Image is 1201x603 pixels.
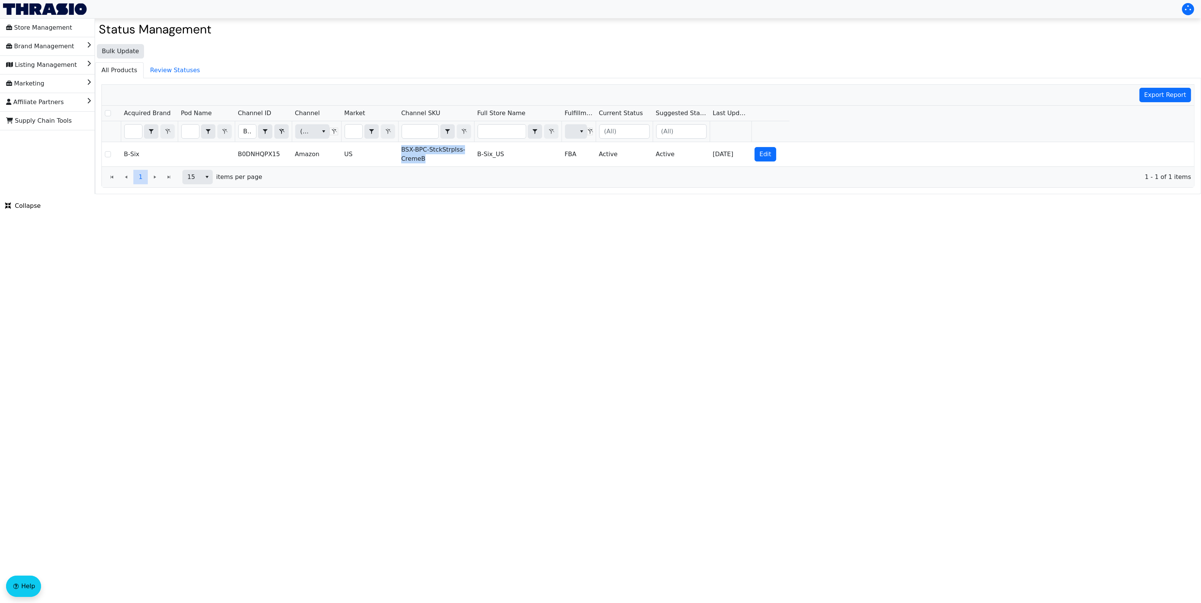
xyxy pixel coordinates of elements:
h2: Status Management [99,22,1197,36]
button: Bulk Update [97,44,144,59]
span: Store Management [6,22,72,34]
span: Export Report [1144,90,1187,100]
span: Last Update [713,109,748,118]
img: Thrasio Logo [3,3,87,15]
span: Acquired Brand [124,109,171,118]
span: Help [21,582,35,591]
td: B0DNHQPX15 [235,142,292,166]
span: Choose Operator [528,124,542,139]
span: 1 - 1 of 1 items [268,173,1191,182]
span: Bulk Update [102,47,139,56]
span: Choose Operator [440,124,455,139]
button: Export Report [1139,88,1192,102]
th: Filter [474,121,562,142]
button: select [258,125,272,138]
th: Filter [235,121,292,142]
button: select [365,125,378,138]
input: Filter [239,125,256,138]
span: (All) [300,127,312,136]
span: Channel SKU [401,109,440,118]
span: Review Statuses [144,63,206,78]
input: Select Row [105,110,111,116]
input: (All) [600,125,649,138]
span: Collapse [5,201,41,210]
button: select [201,170,212,184]
span: Choose Operator [201,124,215,139]
span: Market [344,109,365,118]
input: Filter [402,125,438,138]
span: 15 [187,173,197,182]
input: Filter [125,125,142,138]
span: Marketing [6,78,44,90]
button: select [441,125,454,138]
input: Filter [345,125,362,138]
span: Listing Management [6,59,77,71]
span: Affiliate Partners [6,96,64,108]
button: select [144,125,158,138]
td: BSX-BPC-StckStrplss-CremeB [398,142,474,166]
span: Edit [760,150,771,159]
th: Filter [398,121,474,142]
div: Page 1 of 1 [102,166,1194,187]
td: FBA [562,142,596,166]
td: Active [653,142,710,166]
span: 1 [139,173,142,182]
span: Choose Operator [364,124,379,139]
td: B-Six_US [474,142,562,166]
span: Choose Operator [144,124,158,139]
button: select [201,125,215,138]
span: Suggested Status [656,109,707,118]
span: Supply Chain Tools [6,115,72,127]
span: Channel [295,109,320,118]
span: items per page [216,173,262,182]
td: [DATE] [710,142,752,166]
td: US [341,142,398,166]
td: Amazon [292,142,341,166]
th: Filter [653,121,710,142]
input: (All) [657,125,706,138]
th: Filter [596,121,653,142]
input: Filter [182,125,199,138]
button: Clear [274,124,289,139]
button: Edit [755,147,776,161]
span: Current Status [599,109,643,118]
td: B-Six [121,142,178,166]
span: Choose Operator [258,124,272,139]
span: Fulfillment [565,109,593,118]
button: select [318,125,329,138]
button: Page 1 [133,170,148,184]
span: Brand Management [6,40,74,52]
span: Pod Name [181,109,212,118]
td: Active [596,142,653,166]
span: Page size [182,170,213,184]
input: Select Row [105,151,111,157]
span: All Products [95,63,143,78]
th: Filter [178,121,235,142]
span: Full Store Name [477,109,525,118]
th: Filter [562,121,596,142]
th: Filter [121,121,178,142]
th: Filter [292,121,341,142]
span: Channel ID [238,109,271,118]
button: Help floatingactionbutton [6,576,41,597]
input: Filter [478,125,526,138]
button: select [528,125,542,138]
button: select [576,125,587,138]
th: Filter [341,121,398,142]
